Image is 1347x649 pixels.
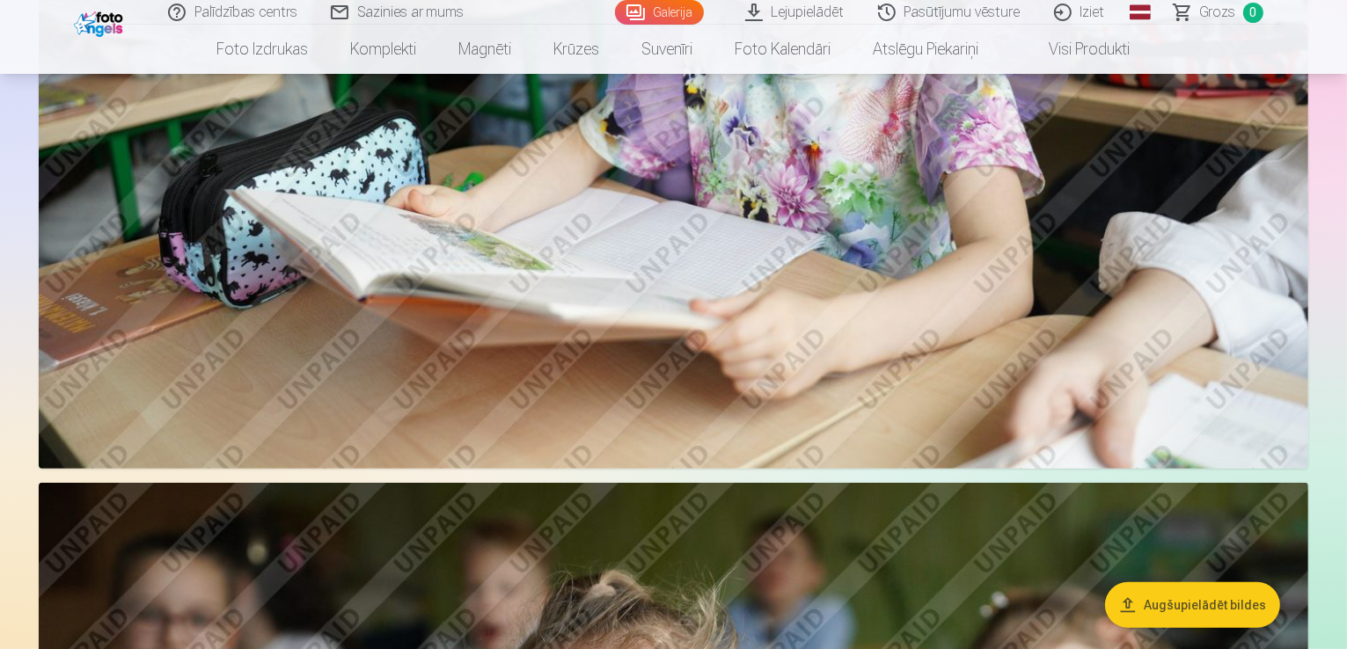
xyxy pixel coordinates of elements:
a: Suvenīri [621,25,714,74]
a: Komplekti [330,25,438,74]
button: Augšupielādēt bildes [1105,582,1280,628]
span: Grozs [1200,2,1236,23]
span: 0 [1243,3,1263,23]
a: Krūzes [533,25,621,74]
a: Atslēgu piekariņi [853,25,1000,74]
a: Magnēti [438,25,533,74]
img: /fa4 [74,7,128,37]
a: Visi produkti [1000,25,1152,74]
a: Foto kalendāri [714,25,853,74]
a: Foto izdrukas [196,25,330,74]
